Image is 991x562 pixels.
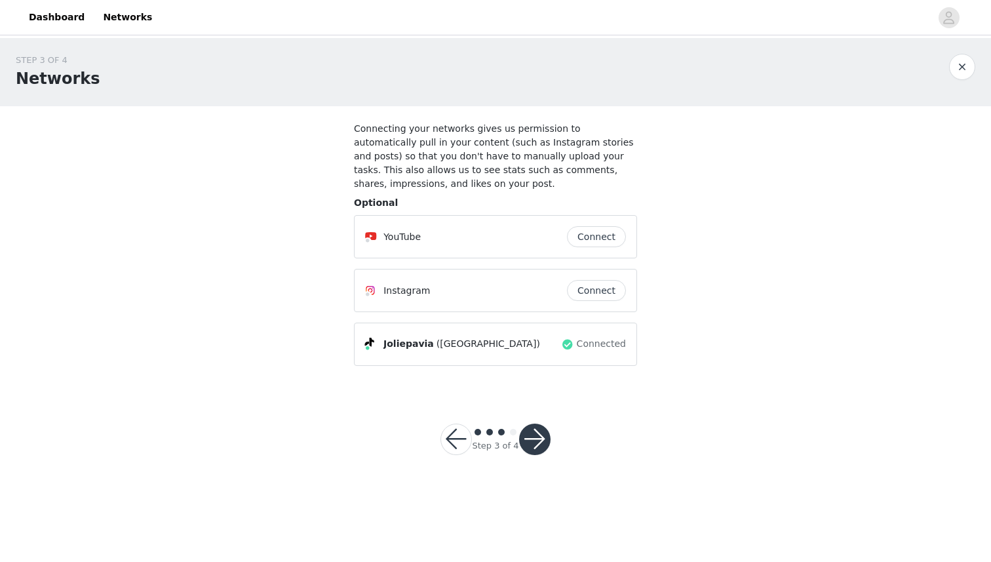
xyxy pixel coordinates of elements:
div: avatar [942,7,955,28]
span: Optional [354,197,398,208]
p: Instagram [383,284,430,298]
h1: Networks [16,67,100,90]
a: Dashboard [21,3,92,32]
span: Joliepavia [383,337,434,351]
p: YouTube [383,230,421,244]
div: Step 3 of 4 [472,439,518,452]
span: ([GEOGRAPHIC_DATA]) [437,337,540,351]
button: Connect [567,280,626,301]
a: Networks [95,3,160,32]
h4: Connecting your networks gives us permission to automatically pull in your content (such as Insta... [354,122,637,191]
div: STEP 3 OF 4 [16,54,100,67]
span: Connected [577,337,626,351]
img: Instagram Icon [365,285,376,296]
button: Connect [567,226,626,247]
